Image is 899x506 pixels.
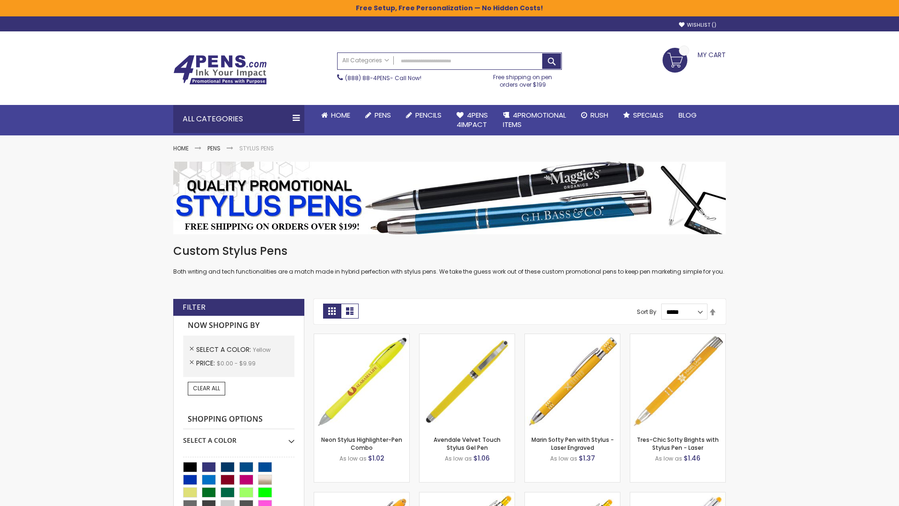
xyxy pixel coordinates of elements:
[173,144,189,152] a: Home
[590,110,608,120] span: Rush
[253,346,271,354] span: Yellow
[338,53,394,68] a: All Categories
[579,454,595,463] span: $1.37
[183,409,295,430] strong: Shopping Options
[495,105,574,135] a: 4PROMOTIONALITEMS
[637,308,656,316] label: Sort By
[314,105,358,126] a: Home
[525,334,620,429] img: Marin Softy Pen with Stylus - Laser Engraved-Yellow
[173,162,726,234] img: Stylus Pens
[207,144,221,152] a: Pens
[415,110,442,120] span: Pencils
[368,454,384,463] span: $1.02
[679,22,716,29] a: Wishlist
[188,382,225,395] a: Clear All
[434,436,501,451] a: Avendale Velvet Touch Stylus Gel Pen
[449,105,495,135] a: 4Pens4impact
[420,334,515,342] a: Avendale Velvet Touch Stylus Gel Pen-Yellow
[173,244,726,259] h1: Custom Stylus Pens
[323,304,341,319] strong: Grid
[375,110,391,120] span: Pens
[473,454,490,463] span: $1.06
[678,110,697,120] span: Blog
[445,454,472,462] span: As low as
[398,105,449,126] a: Pencils
[420,492,515,500] a: Phoenix Softy Brights with Stylus Pen - Laser-Yellow
[630,334,725,342] a: Tres-Chic Softy Brights with Stylus Pen - Laser-Yellow
[616,105,671,126] a: Specials
[342,57,389,64] span: All Categories
[671,105,704,126] a: Blog
[183,429,295,445] div: Select A Color
[193,384,220,392] span: Clear All
[314,492,409,500] a: Ellipse Softy Brights with Stylus Pen - Laser-Yellow
[484,70,562,89] div: Free shipping on pen orders over $199
[574,105,616,126] a: Rush
[196,358,217,368] span: Price
[525,334,620,342] a: Marin Softy Pen with Stylus - Laser Engraved-Yellow
[345,74,421,82] span: - Call Now!
[314,334,409,342] a: Neon Stylus Highlighter-Pen Combo-Yellow
[173,244,726,276] div: Both writing and tech functionalities are a match made in hybrid perfection with stylus pens. We ...
[630,492,725,500] a: Tres-Chic Softy with Stylus Top Pen - ColorJet-Yellow
[457,110,488,129] span: 4Pens 4impact
[239,144,274,152] strong: Stylus Pens
[339,454,367,462] span: As low as
[525,492,620,500] a: Phoenix Softy Brights Gel with Stylus Pen - Laser-Yellow
[217,359,256,367] span: $0.00 - $9.99
[183,316,295,335] strong: Now Shopping by
[550,454,577,462] span: As low as
[531,436,614,451] a: Marin Softy Pen with Stylus - Laser Engraved
[196,345,253,354] span: Select A Color
[321,436,402,451] a: Neon Stylus Highlighter-Pen Combo
[420,334,515,429] img: Avendale Velvet Touch Stylus Gel Pen-Yellow
[331,110,350,120] span: Home
[684,454,700,463] span: $1.46
[503,110,566,129] span: 4PROMOTIONAL ITEMS
[630,334,725,429] img: Tres-Chic Softy Brights with Stylus Pen - Laser-Yellow
[637,436,719,451] a: Tres-Chic Softy Brights with Stylus Pen - Laser
[655,454,682,462] span: As low as
[345,74,390,82] a: (888) 88-4PENS
[633,110,663,120] span: Specials
[173,55,267,85] img: 4Pens Custom Pens and Promotional Products
[314,334,409,429] img: Neon Stylus Highlighter-Pen Combo-Yellow
[173,105,304,133] div: All Categories
[358,105,398,126] a: Pens
[183,302,206,313] strong: Filter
